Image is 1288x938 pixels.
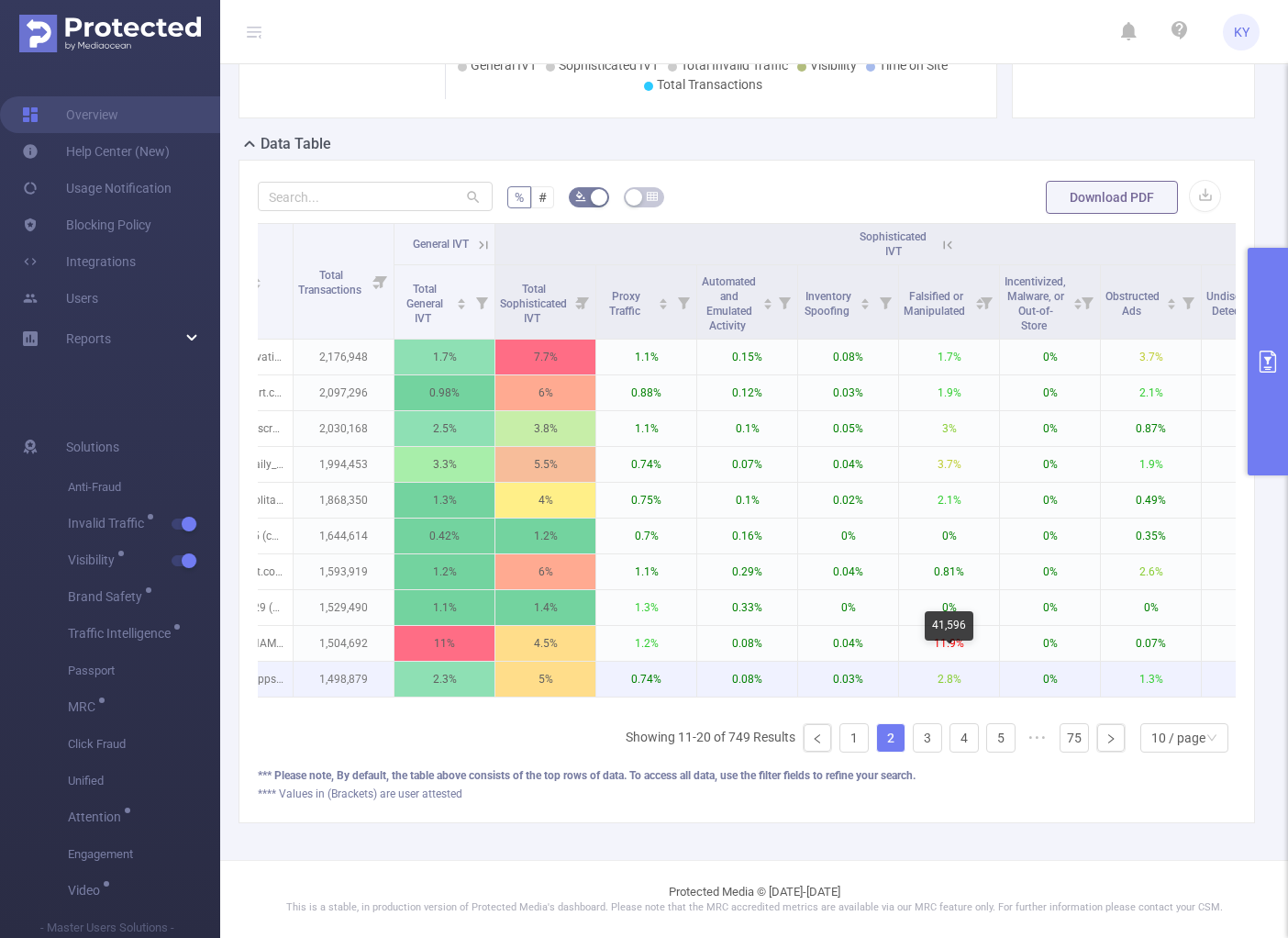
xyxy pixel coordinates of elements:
p: 1.3% [1101,662,1201,697]
i: Filter menu [671,265,696,339]
i: icon: caret-up [1072,296,1083,301]
span: Automated and Emulated Activity [702,275,756,332]
i: icon: caret-up [1166,296,1176,301]
p: 0% [1000,483,1100,518]
p: 0.1% [697,483,797,518]
p: 1,868,350 [294,483,394,518]
span: # [539,190,547,205]
i: icon: right [1105,733,1116,744]
p: 0% [899,519,999,553]
a: Integrations [22,243,136,280]
p: 0.74% [596,447,696,482]
i: icon: caret-down [252,282,262,287]
p: 0.33% [697,590,797,625]
p: 1.7% [394,340,494,374]
span: General IVT [471,58,537,73]
p: 0.08% [798,340,898,374]
div: 10 / page [1151,724,1205,752]
i: icon: caret-up [252,274,262,280]
i: Filter menu [469,265,494,339]
p: 1.2% [495,519,595,553]
p: 0.87% [1101,411,1201,446]
p: 6% [495,554,595,589]
p: 1,529,490 [294,590,394,625]
p: 0.12% [697,375,797,410]
span: Undisclosed Detection [1206,290,1267,318]
a: Blocking Policy [22,207,151,243]
span: Anti-Fraud [68,469,220,506]
li: Next Page [1096,723,1126,753]
p: 0.08% [697,662,797,697]
li: 4 [949,723,979,753]
li: 5 [986,723,1016,753]
p: 3% [899,411,999,446]
span: Incentivized, Malware, or Out-of-Store [1005,275,1066,332]
i: icon: table [647,191,658,202]
span: Invalid Traffic [68,517,150,530]
span: Total Invalid Traffic [681,58,788,73]
p: 3.8% [495,411,595,446]
a: 4 [950,724,978,752]
li: 2 [876,723,905,753]
span: % [515,190,524,205]
p: 3.7% [1101,340,1201,374]
p: 1.1% [596,340,696,374]
span: Time on Site [879,58,948,73]
p: 3.7% [899,447,999,482]
p: 0.05% [798,411,898,446]
p: 7.7% [495,340,595,374]
div: Sort [762,296,773,307]
p: 1,644,614 [294,519,394,553]
p: 0.75% [596,483,696,518]
span: Total Transactions [298,269,364,296]
span: KY [1234,14,1249,50]
p: 2,097,296 [294,375,394,410]
p: 0.07% [1101,626,1201,661]
a: Usage Notification [22,170,172,207]
i: Filter menu [772,265,797,339]
div: Sort [1166,296,1177,307]
i: Filter menu [1175,265,1201,339]
p: 4.5% [495,626,595,661]
p: 0.88% [596,375,696,410]
p: 0.02% [798,483,898,518]
span: Visibility [810,58,857,73]
span: Falsified or Manipulated [904,290,968,318]
div: **** Values in (Brackets) are user attested [258,786,1236,802]
i: icon: caret-down [762,302,772,307]
p: 1.2% [596,626,696,661]
p: 2,030,168 [294,411,394,446]
a: 2 [877,724,905,752]
span: Video [68,884,106,897]
p: 1.9% [899,375,999,410]
span: MRC [68,700,102,713]
div: Sort [1072,296,1083,307]
p: 0% [1101,590,1201,625]
span: Inventory Spoofing [805,290,852,318]
span: Reports [66,331,111,346]
span: Click Fraud [68,726,220,763]
p: 0% [798,590,898,625]
div: Sort [658,296,669,307]
p: 1,994,453 [294,447,394,482]
span: Visibility [68,553,121,566]
h2: Data Table [261,133,331,155]
span: Sophisticated IVT [860,230,927,258]
p: 0.35% [1101,519,1201,553]
p: 5% [495,662,595,697]
p: 0.98% [394,375,494,410]
p: 0.81% [899,554,999,589]
span: ••• [1023,723,1052,753]
i: icon: caret-down [861,302,871,307]
div: *** Please note, By default, the table above consists of the top rows of data. To access all data... [258,767,1236,784]
p: 0.74% [596,662,696,697]
p: 0.29% [697,554,797,589]
div: 41,596 [925,611,973,641]
p: 1.2% [394,554,494,589]
span: Total Sophisticated IVT [500,283,567,325]
i: Filter menu [1074,265,1100,339]
span: Passport [68,653,220,689]
p: 1.1% [394,590,494,625]
p: 0% [1000,340,1100,374]
p: 0.03% [798,375,898,410]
